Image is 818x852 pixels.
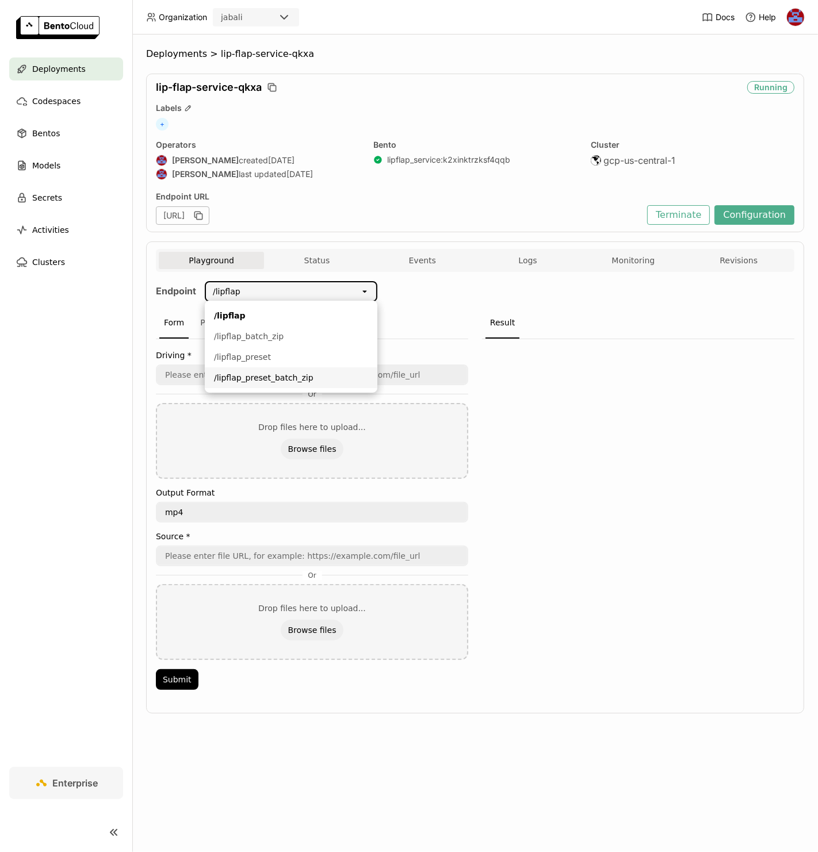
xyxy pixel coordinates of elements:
[16,16,100,39] img: logo
[157,366,467,384] input: Please enter file URL, for example: https://example.com/file_url
[159,308,189,339] div: Form
[159,252,264,269] button: Playground
[32,159,60,172] span: Models
[196,308,233,339] div: Python
[9,251,123,274] a: Clusters
[205,301,377,393] ul: Menu
[9,122,123,145] a: Bentos
[146,48,207,60] span: Deployments
[32,223,69,237] span: Activities
[221,11,243,23] div: jabali
[156,488,468,497] label: Output Format
[156,206,209,225] div: [URL]
[268,155,295,166] span: [DATE]
[281,620,343,640] button: Browse files
[213,286,240,297] div: /lipflap
[244,12,245,24] input: Selected jabali.
[156,285,196,297] strong: Endpoint
[156,532,468,541] label: Source *
[745,11,776,23] div: Help
[286,169,313,179] span: [DATE]
[9,57,123,80] a: Deployments
[32,126,60,140] span: Bentos
[387,155,510,165] a: lipflap_service:k2xinktrzksf4qqb
[214,331,368,342] div: /lipflap_batch_zip
[221,48,314,60] span: lip-flap-service-qkxa
[258,423,366,432] div: Drop files here to upload...
[157,547,467,565] input: Please enter file URL, for example: https://example.com/file_url
[156,118,169,131] span: +
[214,310,368,321] div: /lipflap
[156,351,468,360] label: Driving *
[302,390,322,399] span: Or
[157,503,467,521] textarea: mp4
[9,154,123,177] a: Models
[580,252,686,269] button: Monitoring
[281,439,343,459] button: Browse files
[686,252,792,269] button: Revisions
[159,12,207,22] span: Organization
[156,140,360,150] div: Operators
[32,191,62,205] span: Secrets
[647,205,710,225] button: Terminate
[214,372,368,383] div: /lipflap_preset_batch_zip
[9,218,123,241] a: Activities
[156,155,167,166] img: Jhonatan Oliveira
[702,11,735,23] a: Docs
[9,186,123,209] a: Secrets
[214,351,368,363] div: /lipflap_preset
[9,767,123,799] a: Enterprise
[156,191,641,202] div: Endpoint URL
[146,48,804,60] nav: Breadcrumbs navigation
[360,287,369,296] svg: open
[156,155,360,166] div: created
[32,255,65,269] span: Clusters
[32,62,86,76] span: Deployments
[207,48,221,60] span: >
[370,252,475,269] button: Events
[302,571,322,580] span: Or
[518,255,537,266] span: Logs
[172,155,239,166] strong: [PERSON_NAME]
[787,9,804,26] img: Jhonatan Oliveira
[264,252,369,269] button: Status
[714,205,794,225] button: Configuration
[603,155,675,166] span: gcp-us-central-1
[747,81,794,94] div: Running
[156,669,198,690] button: Submit
[9,90,123,113] a: Codespaces
[373,140,577,150] div: Bento
[716,12,735,22] span: Docs
[156,169,167,179] img: Jhonatan Oliveira
[32,94,81,108] span: Codespaces
[172,169,239,179] strong: [PERSON_NAME]
[486,308,519,339] div: Result
[53,777,98,789] span: Enterprise
[591,140,794,150] div: Cluster
[759,12,776,22] span: Help
[258,604,366,613] div: Drop files here to upload...
[242,286,243,297] input: Selected /lipflap.
[156,103,794,113] div: Labels
[156,168,360,180] div: last updated
[156,81,262,94] span: lip-flap-service-qkxa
